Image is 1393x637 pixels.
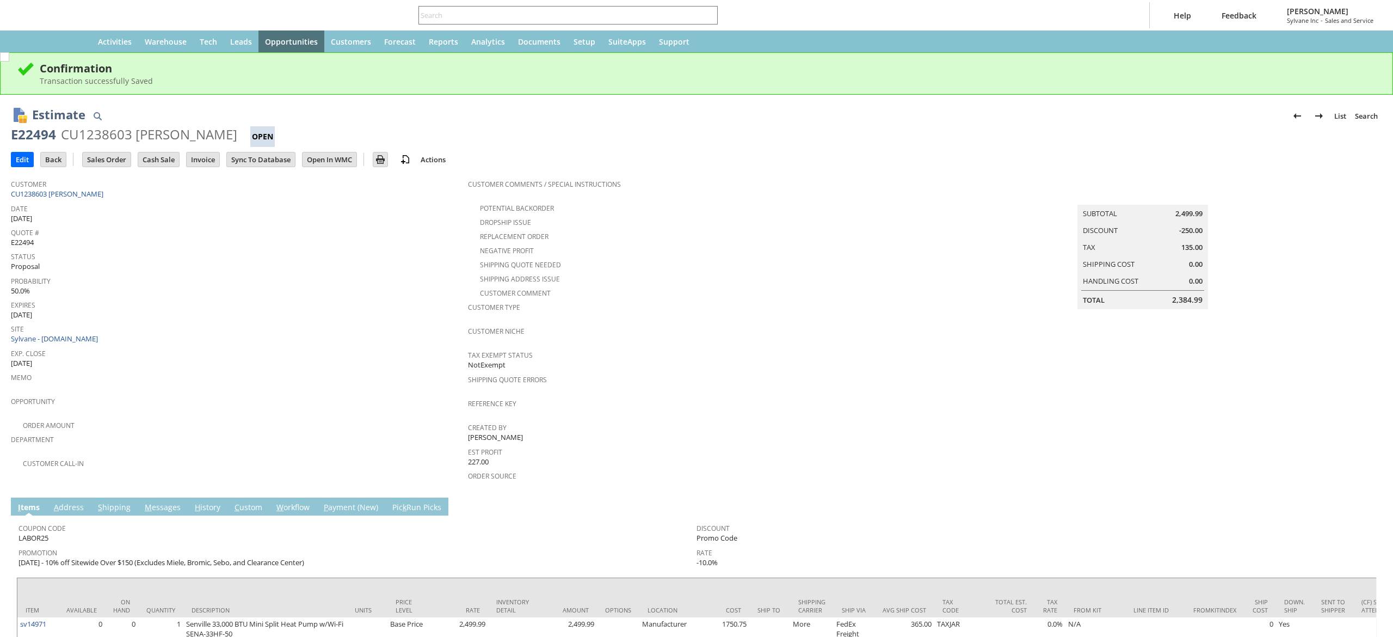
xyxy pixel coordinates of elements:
[468,448,502,457] a: Est Profit
[23,421,75,430] a: Order Amount
[187,152,219,167] input: Invoice
[195,502,200,512] span: H
[659,36,689,47] span: Support
[480,274,560,284] a: Shipping Address Issue
[200,36,217,47] span: Tech
[702,9,716,22] svg: Search
[95,502,133,514] a: Shipping
[1330,107,1351,125] a: List
[113,598,130,614] div: On Hand
[1181,242,1203,253] span: 135.00
[32,106,85,124] h1: Estimate
[13,30,39,52] a: Recent Records
[1179,225,1203,236] span: -250.00
[574,36,595,47] span: Setup
[545,606,589,614] div: Amount
[355,606,379,614] div: Units
[11,373,32,382] a: Memo
[72,35,85,48] svg: Home
[91,30,138,52] a: Activities
[19,548,57,558] a: Promotion
[1174,10,1191,21] span: Help
[65,30,91,52] a: Home
[66,606,97,614] div: Available
[11,286,30,296] span: 50.0%
[303,152,356,167] input: Open In WMC
[324,30,378,52] a: Customers
[465,30,511,52] a: Analytics
[798,598,825,614] div: Shipping Carrier
[39,30,65,52] div: Shortcuts
[18,502,21,512] span: I
[1083,209,1117,218] a: Subtotal
[20,35,33,48] svg: Recent Records
[11,349,46,358] a: Exp. Close
[480,289,551,298] a: Customer Comment
[23,459,84,468] a: Customer Call-in
[511,30,567,52] a: Documents
[652,30,696,52] a: Support
[1287,6,1373,16] span: [PERSON_NAME]
[1074,606,1117,614] div: From Kit
[11,277,51,286] a: Probability
[1287,16,1318,24] span: Sylvane Inc
[227,152,295,167] input: Sync To Database
[1172,295,1203,305] span: 2,384.99
[11,189,106,199] a: CU1238603 [PERSON_NAME]
[11,301,35,310] a: Expires
[1363,500,1376,513] a: Unrolled view on
[403,502,406,512] span: k
[11,334,101,344] a: Sylvane - [DOMAIN_NAME]
[436,606,480,614] div: Rate
[1325,16,1373,24] span: Sales and Service
[321,502,381,514] a: Payment (New)
[1321,16,1323,24] span: -
[1175,209,1203,219] span: 2,499.99
[468,399,516,408] a: Reference Key
[480,232,548,241] a: Replacement Order
[11,397,55,406] a: Opportunity
[11,204,28,213] a: Date
[608,36,646,47] span: SuiteApps
[40,61,1376,76] div: Confirmation
[1189,276,1203,286] span: 0.00
[1351,107,1382,125] a: Search
[468,432,523,443] span: [PERSON_NAME]
[192,502,223,514] a: History
[46,35,59,48] svg: Shortcuts
[1043,598,1057,614] div: Tax Rate
[146,606,175,614] div: Quantity
[265,36,318,47] span: Opportunities
[192,606,338,614] div: Description
[419,9,702,22] input: Search
[26,606,50,614] div: Item
[1083,225,1118,235] a: Discount
[224,30,258,52] a: Leads
[480,260,561,269] a: Shipping Quote Needed
[142,502,183,514] a: Messages
[19,524,66,533] a: Coupon Code
[11,324,24,334] a: Site
[698,606,741,614] div: Cost
[416,155,450,164] a: Actions
[602,30,652,52] a: SuiteApps
[468,375,547,384] a: Shipping Quote Errors
[696,558,718,568] span: -10.0%
[1083,259,1135,269] a: Shipping Cost
[83,152,131,167] input: Sales Order
[274,502,312,514] a: Workflow
[1312,109,1326,122] img: Next
[145,36,187,47] span: Warehouse
[19,558,304,568] span: [DATE] - 10% off Sitewide Over $150 (Excludes Miele, Bromic, Sebo, and Clearance Center)
[429,36,458,47] span: Reports
[324,502,328,512] span: P
[11,228,39,237] a: Quote #
[757,606,782,614] div: Ship To
[942,598,967,614] div: Tax Code
[468,303,520,312] a: Customer Type
[480,246,534,255] a: Negative Profit
[983,598,1027,614] div: Total Est. Cost
[1321,598,1345,614] div: Sent To Shipper
[41,152,66,167] input: Back
[396,598,420,614] div: Price Level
